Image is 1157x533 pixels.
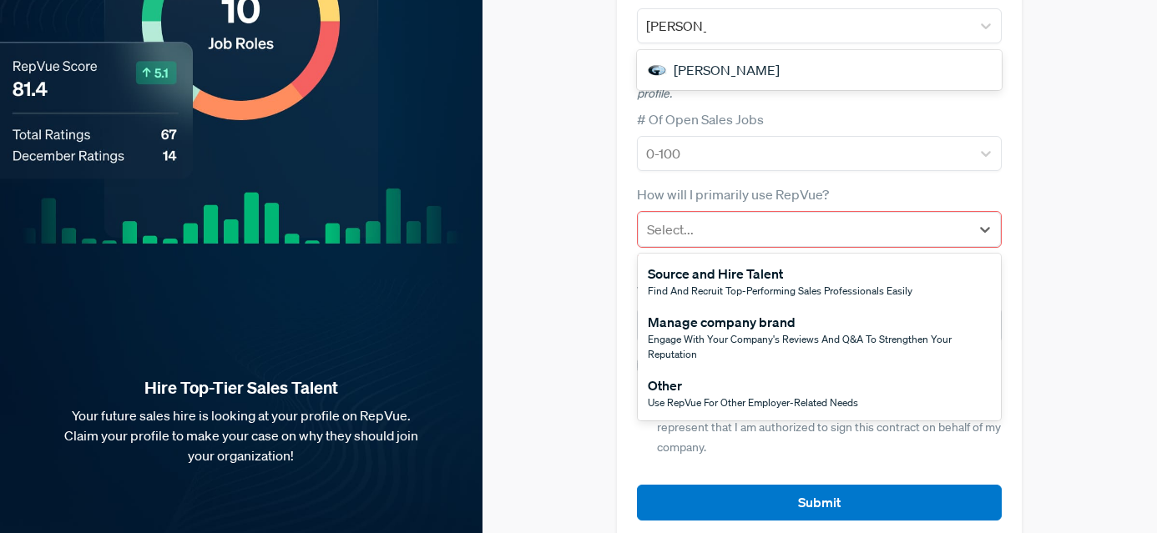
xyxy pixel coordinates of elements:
[637,109,764,129] label: # Of Open Sales Jobs
[27,405,456,465] p: Your future sales hire is looking at your profile on RepVue. Claim your profile to make your case...
[648,312,991,332] div: Manage company brand
[648,284,912,298] span: Find and recruit top-performing sales professionals easily
[648,332,952,361] span: Engage with your company's reviews and Q&A to strengthen your reputation
[648,395,858,410] span: Use RepVue for other employer-related needs
[637,281,705,301] label: Work Email
[648,375,858,395] div: Other
[647,60,667,80] img: Gallagher
[27,377,456,399] strong: Hire Top-Tier Sales Talent
[648,264,912,284] div: Source and Hire Talent
[637,485,1002,520] button: Submit
[637,308,1002,343] input: Email
[637,53,1002,87] div: [PERSON_NAME]
[637,184,829,204] label: How will I primarily use RepVue?
[637,252,947,266] span: Please make a selection from the How will I primarily use RepVue?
